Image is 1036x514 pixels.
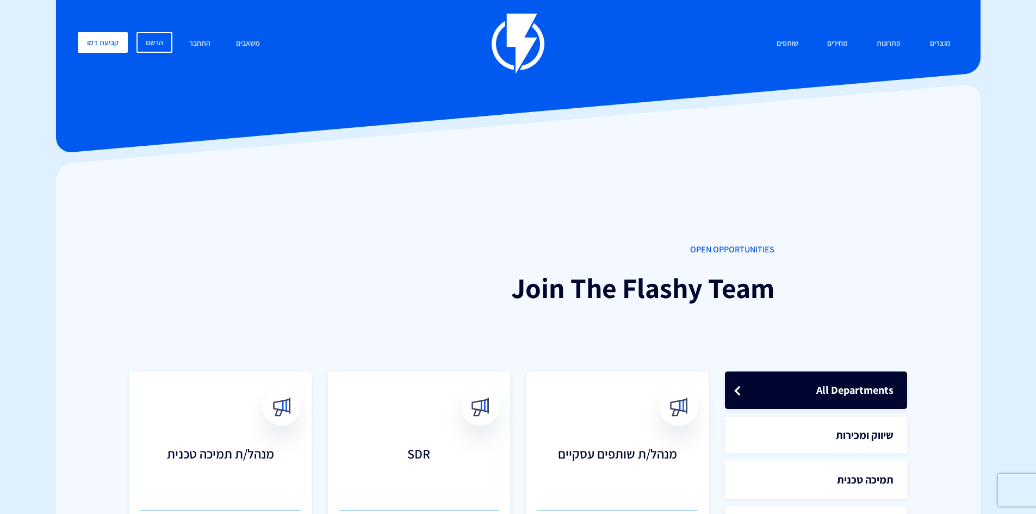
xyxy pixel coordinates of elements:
[725,417,907,454] a: שיווק ומכירות
[725,371,907,409] a: All Departments
[537,447,698,490] h3: מנהל/ת שותפים עסקיים
[272,398,291,417] img: broadcast.svg
[262,244,774,256] span: OPEN OPPORTUNITIES
[768,32,807,55] a: שותפים
[819,32,856,55] a: מחירים
[725,461,907,499] a: תמיכה טכנית
[339,447,499,490] h3: SDR
[137,32,172,53] a: הרשם
[140,447,301,490] h3: מנהל/ת תמיכה טכנית
[470,398,489,417] img: broadcast.svg
[868,32,909,55] a: פתרונות
[78,32,128,53] a: קביעת דמו
[181,32,219,55] a: התחבר
[922,32,959,55] a: מוצרים
[228,32,268,55] a: משאבים
[262,273,774,304] h1: Join The Flashy Team
[669,398,688,417] img: broadcast.svg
